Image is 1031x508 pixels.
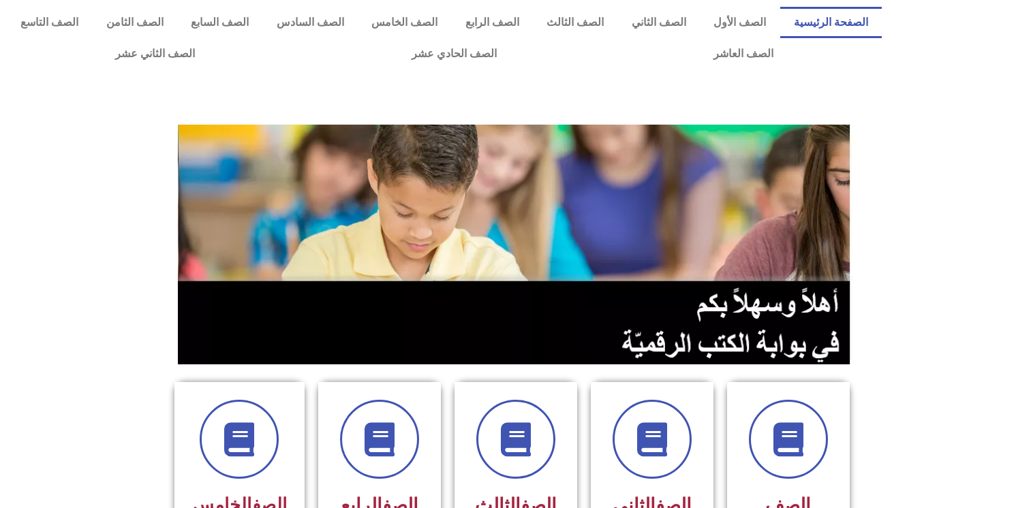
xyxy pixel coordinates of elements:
a: الصف الأول [700,7,780,38]
a: الصفحة الرئيسية [780,7,882,38]
a: الصف الثالث [533,7,618,38]
a: الصف الثاني [618,7,701,38]
a: الصف الثامن [93,7,178,38]
a: الصف الرابع [452,7,534,38]
a: الصف الثاني عشر [7,38,303,69]
a: الصف الخامس [358,7,452,38]
a: الصف السابع [177,7,263,38]
a: الصف الحادي عشر [303,38,605,69]
a: الصف السادس [263,7,358,38]
a: الصف التاسع [7,7,93,38]
a: الصف العاشر [605,38,882,69]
